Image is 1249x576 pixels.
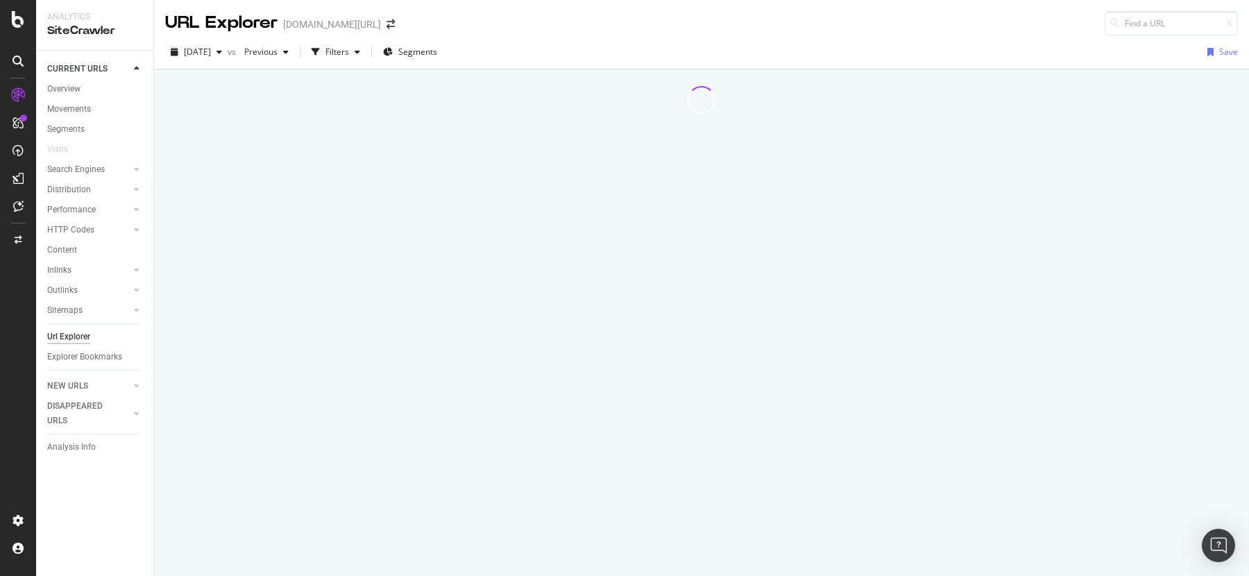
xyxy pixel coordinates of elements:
[47,223,94,237] div: HTTP Codes
[283,17,381,31] div: [DOMAIN_NAME][URL]
[47,82,80,96] div: Overview
[47,122,85,137] div: Segments
[47,142,82,157] a: Visits
[47,440,144,455] a: Analysis Info
[1219,46,1238,58] div: Save
[47,162,130,177] a: Search Engines
[47,243,144,257] a: Content
[47,283,130,298] a: Outlinks
[47,350,144,364] a: Explorer Bookmarks
[47,183,130,197] a: Distribution
[47,243,77,257] div: Content
[47,62,130,76] a: CURRENT URLS
[1105,11,1238,35] input: Find a URL
[306,41,366,63] button: Filters
[47,162,105,177] div: Search Engines
[47,263,71,278] div: Inlinks
[386,19,395,29] div: arrow-right-arrow-left
[165,11,278,35] div: URL Explorer
[47,203,130,217] a: Performance
[1202,529,1235,562] div: Open Intercom Messenger
[47,330,144,344] a: Url Explorer
[239,46,278,58] span: Previous
[1202,41,1238,63] button: Save
[47,399,130,428] a: DISAPPEARED URLS
[47,183,91,197] div: Distribution
[47,283,78,298] div: Outlinks
[47,23,142,39] div: SiteCrawler
[325,46,349,58] div: Filters
[398,46,437,58] span: Segments
[377,41,443,63] button: Segments
[47,62,108,76] div: CURRENT URLS
[47,379,130,393] a: NEW URLS
[47,203,96,217] div: Performance
[47,440,96,455] div: Analysis Info
[47,11,142,23] div: Analytics
[47,102,91,117] div: Movements
[47,330,90,344] div: Url Explorer
[47,379,88,393] div: NEW URLS
[47,350,122,364] div: Explorer Bookmarks
[47,399,117,428] div: DISAPPEARED URLS
[47,82,144,96] a: Overview
[47,142,68,157] div: Visits
[239,41,294,63] button: Previous
[228,46,239,58] span: vs
[47,122,144,137] a: Segments
[47,303,83,318] div: Sitemaps
[165,41,228,63] button: [DATE]
[184,46,211,58] span: 2025 Aug. 25th
[47,303,130,318] a: Sitemaps
[47,102,144,117] a: Movements
[47,263,130,278] a: Inlinks
[47,223,130,237] a: HTTP Codes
